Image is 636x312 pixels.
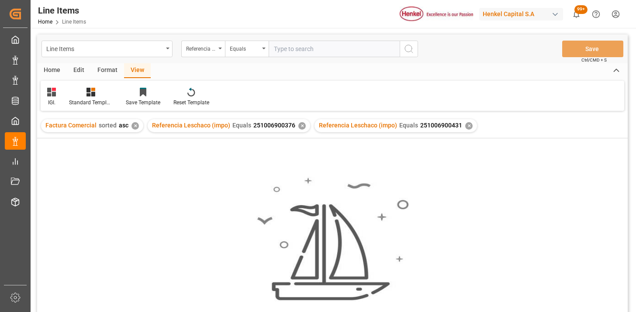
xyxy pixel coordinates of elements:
[574,5,588,14] span: 99+
[399,122,418,129] span: Equals
[37,63,67,78] div: Home
[47,99,56,106] div: IGI.
[173,99,209,106] div: Reset Template
[230,43,259,53] div: Equals
[400,41,418,57] button: search button
[45,122,97,129] span: Factura Comercial
[479,6,567,22] button: Henkel Capital S.A
[38,4,86,17] div: Line Items
[124,63,151,78] div: View
[269,41,400,57] input: Type to search
[586,4,606,24] button: Help Center
[562,41,623,57] button: Save
[99,122,117,129] span: sorted
[126,99,160,106] div: Save Template
[67,63,91,78] div: Edit
[465,122,473,130] div: ✕
[319,122,397,129] span: Referencia Leschaco (impo)
[38,19,52,25] a: Home
[420,122,462,129] span: 251006900431
[119,122,128,129] span: asc
[400,7,473,22] img: Henkel%20logo.jpg_1689854090.jpg
[567,4,586,24] button: show 100 new notifications
[253,122,295,129] span: 251006900376
[131,122,139,130] div: ✕
[232,122,251,129] span: Equals
[69,99,113,106] div: Standard Templates
[91,63,124,78] div: Format
[479,8,563,21] div: Henkel Capital S.A
[186,43,216,53] div: Referencia Leschaco (impo)
[41,41,173,57] button: open menu
[256,177,409,302] img: smooth_sailing.jpeg
[298,122,306,130] div: ✕
[225,41,269,57] button: open menu
[581,57,607,63] span: Ctrl/CMD + S
[152,122,230,129] span: Referencia Leschaco (impo)
[46,43,163,54] div: Line Items
[181,41,225,57] button: open menu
